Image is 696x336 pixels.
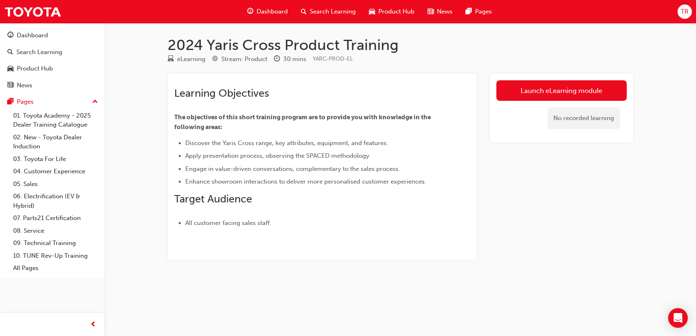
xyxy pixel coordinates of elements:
[421,3,459,20] a: news-iconNews
[10,153,101,166] a: 03. Toyota For Life
[10,250,101,262] a: 10. TUNE Rev-Up Training
[681,7,689,16] span: TR
[496,80,627,101] a: Launch eLearning module
[168,36,633,54] h1: 2024 Yaris Cross Product Training
[3,78,101,93] a: News
[90,320,96,330] span: prev-icon
[310,7,356,16] span: Search Learning
[168,54,205,64] div: Type
[185,178,426,185] span: Enhance showroom interactions to deliver more personalised customer experiences.
[4,2,61,21] img: Trak
[3,45,101,60] a: Search Learning
[10,131,101,153] a: 02. New - Toyota Dealer Induction
[378,7,414,16] span: Product Hub
[3,28,101,43] a: Dashboard
[257,7,288,16] span: Dashboard
[301,7,307,17] span: search-icon
[10,165,101,178] a: 04. Customer Experience
[547,107,620,129] div: No recorded learning
[212,54,267,64] div: Stream
[17,81,32,90] div: News
[241,3,294,20] a: guage-iconDashboard
[185,219,271,227] span: All customer facing sales staff.
[7,32,14,39] span: guage-icon
[174,193,252,205] span: Target Audience
[475,7,492,16] span: Pages
[362,3,421,20] a: car-iconProduct Hub
[3,94,101,109] button: Pages
[17,31,48,40] div: Dashboard
[294,3,362,20] a: search-iconSearch Learning
[174,114,432,131] span: The objectives of this short training program are to provide you with knowledge in the following ...
[7,65,14,73] span: car-icon
[10,237,101,250] a: 09. Technical Training
[185,152,371,159] span: Apply presentation process, observing the SPACED methodology.
[10,262,101,275] a: All Pages
[185,139,388,147] span: Discover the Yaris Cross range, key attributes, equipment, and features.
[10,212,101,225] a: 07. Parts21 Certification
[10,225,101,237] a: 08. Service
[10,190,101,212] a: 06. Electrification (EV & Hybrid)
[466,7,472,17] span: pages-icon
[168,56,174,63] span: learningResourceType_ELEARNING-icon
[10,109,101,131] a: 01. Toyota Academy - 2025 Dealer Training Catalogue
[668,308,688,328] div: Open Intercom Messenger
[274,54,306,64] div: Duration
[283,54,306,64] div: 30 mins
[174,87,269,100] span: Learning Objectives
[17,64,53,73] div: Product Hub
[212,56,218,63] span: target-icon
[247,7,253,17] span: guage-icon
[92,97,98,107] span: up-icon
[177,54,205,64] div: eLearning
[313,55,353,62] span: Learning resource code
[3,26,101,94] button: DashboardSearch LearningProduct HubNews
[185,165,400,173] span: Engage in value-driven conversations, complementary to the sales process.
[678,5,692,19] button: TR
[274,56,280,63] span: clock-icon
[459,3,498,20] a: pages-iconPages
[7,98,14,106] span: pages-icon
[437,7,453,16] span: News
[7,82,14,89] span: news-icon
[221,54,267,64] div: Stream: Product
[16,48,62,57] div: Search Learning
[369,7,375,17] span: car-icon
[17,97,34,107] div: Pages
[3,61,101,76] a: Product Hub
[10,178,101,191] a: 05. Sales
[7,49,13,56] span: search-icon
[428,7,434,17] span: news-icon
